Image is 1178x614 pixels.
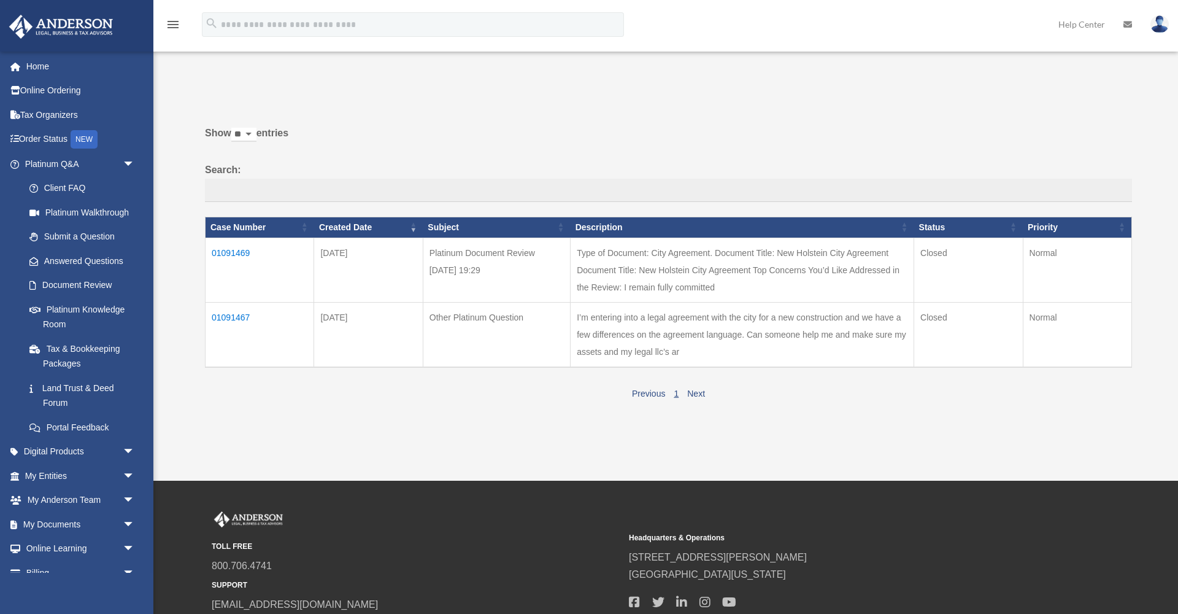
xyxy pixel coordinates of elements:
span: arrow_drop_down [123,512,147,537]
th: Case Number: activate to sort column ascending [206,217,314,238]
a: Previous [632,389,665,398]
span: arrow_drop_down [123,488,147,513]
label: Search: [205,161,1132,202]
div: NEW [71,130,98,149]
td: [DATE] [314,302,423,367]
a: My Entitiesarrow_drop_down [9,464,153,488]
a: Order StatusNEW [9,127,153,152]
img: Anderson Advisors Platinum Portal [212,511,285,527]
img: Anderson Advisors Platinum Portal [6,15,117,39]
input: Search: [205,179,1132,202]
a: [STREET_ADDRESS][PERSON_NAME] [629,552,807,562]
a: Land Trust & Deed Forum [17,376,147,415]
th: Status: activate to sort column ascending [914,217,1023,238]
td: Platinum Document Review [DATE] 19:29 [423,238,570,302]
td: Other Platinum Question [423,302,570,367]
a: Platinum Walkthrough [17,200,147,225]
span: arrow_drop_down [123,464,147,489]
img: User Pic [1150,15,1169,33]
a: Platinum Knowledge Room [17,297,147,336]
td: Normal [1023,302,1131,367]
a: menu [166,21,180,32]
i: search [205,17,218,30]
th: Description: activate to sort column ascending [571,217,914,238]
td: I’m entering into a legal agreement with the city for a new construction and we have a few differ... [571,302,914,367]
i: menu [166,17,180,32]
a: 1 [674,389,679,398]
a: Online Learningarrow_drop_down [9,537,153,561]
th: Created Date: activate to sort column ascending [314,217,423,238]
small: SUPPORT [212,579,620,592]
a: Answered Questions [17,249,141,273]
a: Portal Feedback [17,415,147,440]
small: Headquarters & Operations [629,532,1037,545]
small: TOLL FREE [212,540,620,553]
a: 800.706.4741 [212,561,272,571]
a: Platinum Q&Aarrow_drop_down [9,152,147,176]
a: Tax Organizers [9,103,153,127]
td: Closed [914,302,1023,367]
td: 01091469 [206,238,314,302]
span: arrow_drop_down [123,537,147,562]
a: Tax & Bookkeeping Packages [17,336,147,376]
a: My Documentsarrow_drop_down [9,512,153,537]
a: [EMAIL_ADDRESS][DOMAIN_NAME] [212,599,378,610]
span: arrow_drop_down [123,561,147,586]
span: arrow_drop_down [123,152,147,177]
td: Normal [1023,238,1131,302]
td: Type of Document: City Agreement. Document Title: New Holstein City Agreement Document Title: New... [571,238,914,302]
a: Next [687,389,705,398]
a: Document Review [17,273,147,298]
a: Online Ordering [9,79,153,103]
td: 01091467 [206,302,314,367]
a: [GEOGRAPHIC_DATA][US_STATE] [629,569,786,580]
td: Closed [914,238,1023,302]
th: Priority: activate to sort column ascending [1023,217,1131,238]
span: arrow_drop_down [123,440,147,465]
select: Showentries [231,128,256,142]
a: Home [9,54,153,79]
td: [DATE] [314,238,423,302]
label: Show entries [205,125,1132,154]
a: Submit a Question [17,225,147,249]
th: Subject: activate to sort column ascending [423,217,570,238]
a: Client FAQ [17,176,147,201]
a: Billingarrow_drop_down [9,561,153,585]
a: Digital Productsarrow_drop_down [9,440,153,464]
a: My Anderson Teamarrow_drop_down [9,488,153,513]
